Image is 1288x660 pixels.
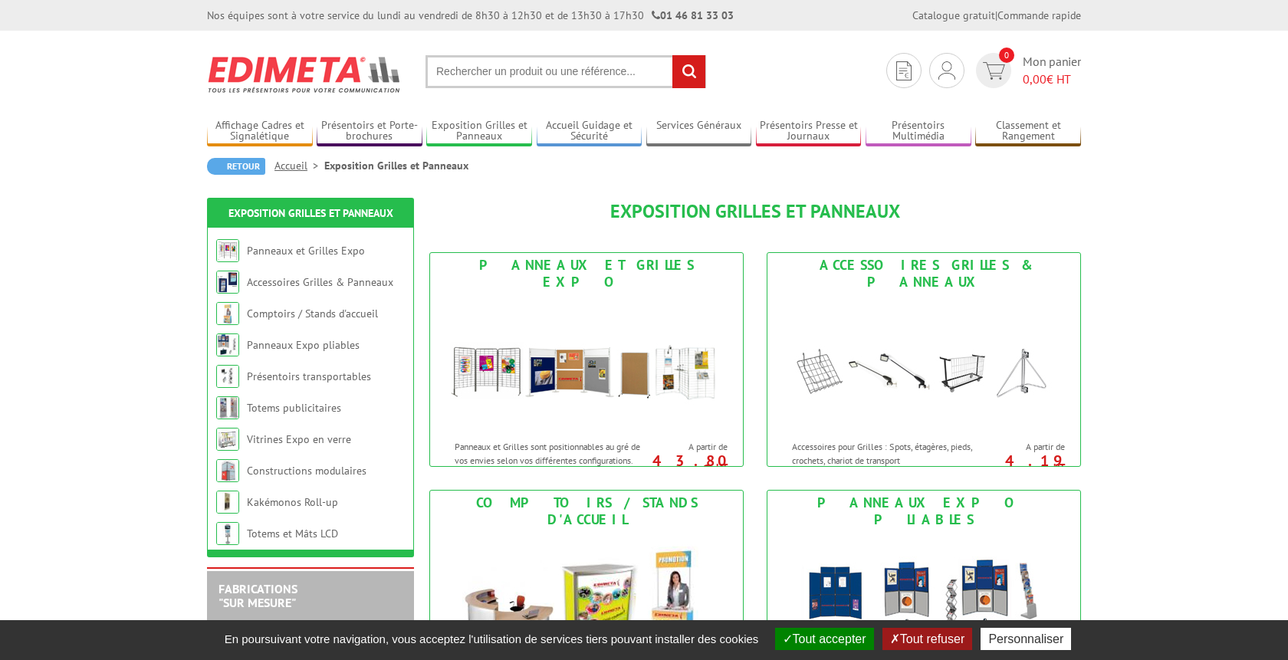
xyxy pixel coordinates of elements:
[426,119,532,144] a: Exposition Grilles et Panneaux
[646,119,752,144] a: Services Généraux
[216,522,239,545] img: Totems et Mâts LCD
[997,8,1081,22] a: Commande rapide
[782,294,1066,432] img: Accessoires Grilles & Panneaux
[207,158,265,175] a: Retour
[999,48,1014,63] span: 0
[216,365,239,388] img: Présentoirs transportables
[652,8,734,22] strong: 01 46 81 33 03
[247,527,338,540] a: Totems et Mâts LCD
[247,369,371,383] a: Présentoirs transportables
[247,244,365,258] a: Panneaux et Grilles Expo
[972,53,1081,88] a: devis rapide 0 Mon panier 0,00€ HT
[1023,71,1081,88] span: € HT
[429,252,744,467] a: Panneaux et Grilles Expo Panneaux et Grilles Expo Panneaux et Grilles sont positionnables au gré ...
[756,119,862,144] a: Présentoirs Presse et Journaux
[792,440,982,466] p: Accessoires pour Grilles : Spots, étagères, pieds, crochets, chariot de transport
[866,119,971,144] a: Présentoirs Multimédia
[1023,71,1046,87] span: 0,00
[434,494,739,528] div: Comptoirs / Stands d'accueil
[896,61,912,80] img: devis rapide
[247,495,338,509] a: Kakémonos Roll-up
[987,441,1065,453] span: A partir de
[429,202,1081,222] h1: Exposition Grilles et Panneaux
[426,55,706,88] input: Rechercher un produit ou une référence...
[771,494,1076,528] div: Panneaux Expo pliables
[975,119,1081,144] a: Classement et Rangement
[1023,53,1081,88] span: Mon panier
[216,333,239,356] img: Panneaux Expo pliables
[247,307,378,320] a: Comptoirs / Stands d'accueil
[775,628,874,650] button: Tout accepter
[228,206,393,220] a: Exposition Grilles et Panneaux
[247,338,360,352] a: Panneaux Expo pliables
[767,252,1081,467] a: Accessoires Grilles & Panneaux Accessoires Grilles & Panneaux Accessoires pour Grilles : Spots, é...
[207,119,313,144] a: Affichage Cadres et Signalétique
[247,275,393,289] a: Accessoires Grilles & Panneaux
[247,432,351,446] a: Vitrines Expo en verre
[216,396,239,419] img: Totems publicitaires
[216,271,239,294] img: Accessoires Grilles & Panneaux
[979,456,1065,474] p: 4.19 €
[219,581,297,610] a: FABRICATIONS"Sur Mesure"
[216,491,239,514] img: Kakémonos Roll-up
[216,459,239,482] img: Constructions modulaires
[247,464,366,478] a: Constructions modulaires
[324,158,468,173] li: Exposition Grilles et Panneaux
[537,119,642,144] a: Accueil Guidage et Sécurité
[912,8,995,22] a: Catalogue gratuit
[274,159,324,172] a: Accueil
[649,441,728,453] span: A partir de
[217,632,767,645] span: En poursuivant votre navigation, vous acceptez l'utilisation de services tiers pouvant installer ...
[882,628,972,650] button: Tout refuser
[642,456,728,474] p: 43.80 €
[716,461,728,474] sup: HT
[247,401,341,415] a: Totems publicitaires
[216,428,239,451] img: Vitrines Expo en verre
[455,440,645,466] p: Panneaux et Grilles sont positionnables au gré de vos envies selon vos différentes configurations.
[672,55,705,88] input: rechercher
[983,62,1005,80] img: devis rapide
[445,294,728,432] img: Panneaux et Grilles Expo
[912,8,1081,23] div: |
[207,8,734,23] div: Nos équipes sont à votre service du lundi au vendredi de 8h30 à 12h30 et de 13h30 à 17h30
[216,239,239,262] img: Panneaux et Grilles Expo
[434,257,739,291] div: Panneaux et Grilles Expo
[216,302,239,325] img: Comptoirs / Stands d'accueil
[1053,461,1065,474] sup: HT
[771,257,1076,291] div: Accessoires Grilles & Panneaux
[938,61,955,80] img: devis rapide
[317,119,422,144] a: Présentoirs et Porte-brochures
[981,628,1071,650] button: Personnaliser (fenêtre modale)
[207,46,402,103] img: Edimeta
